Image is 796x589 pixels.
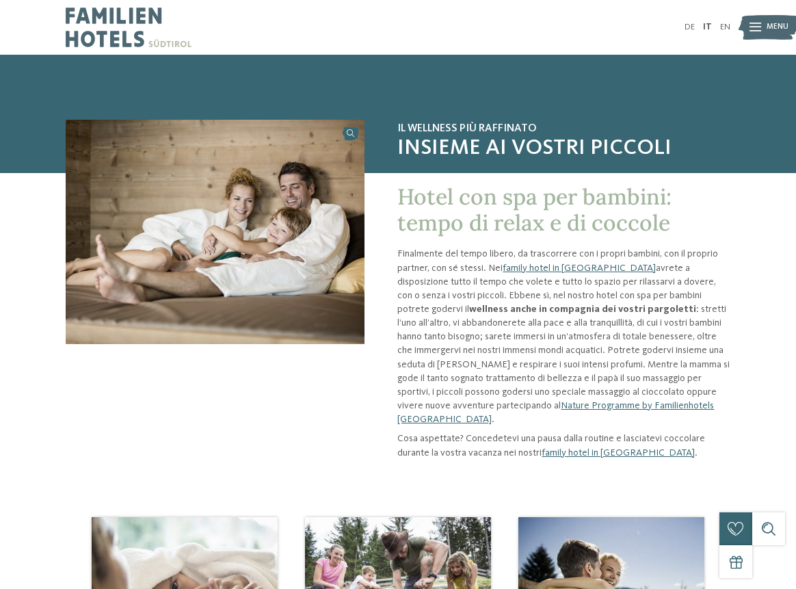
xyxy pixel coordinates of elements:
[397,122,730,135] span: Il wellness più raffinato
[397,183,672,237] span: Hotel con spa per bambini: tempo di relax e di coccole
[66,120,364,344] img: Hotel con spa per bambini: è tempo di coccole!
[685,23,695,31] a: DE
[397,247,730,426] p: Finalmente del tempo libero, da trascorrere con i propri bambini, con il proprio partner, con sé ...
[397,432,730,459] p: Cosa aspettate? Concedetevi una pausa dalla routine e lasciatevi coccolare durante la vostra vaca...
[397,135,730,161] span: insieme ai vostri piccoli
[767,22,788,33] span: Menu
[503,263,656,273] a: family hotel in [GEOGRAPHIC_DATA]
[542,448,695,458] a: family hotel in [GEOGRAPHIC_DATA]
[469,304,696,314] strong: wellness anche in compagnia dei vostri pargoletti
[720,23,730,31] a: EN
[703,23,712,31] a: IT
